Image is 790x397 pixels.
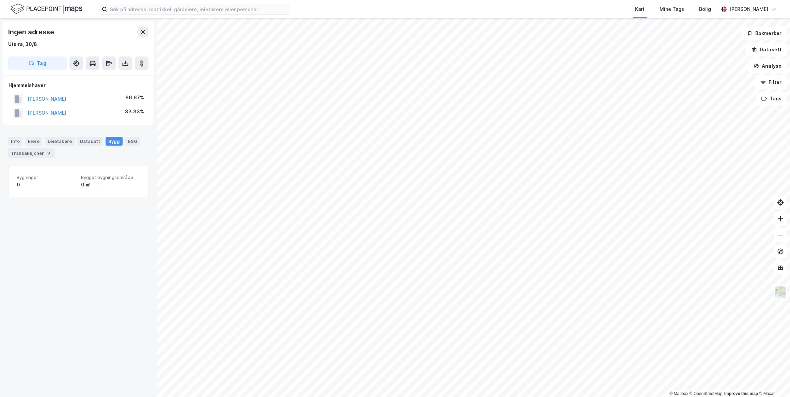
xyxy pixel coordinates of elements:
[9,81,148,89] div: Hjemmelshaver
[724,391,758,396] a: Improve this map
[669,391,688,396] a: Mapbox
[741,27,787,40] button: Bokmerker
[756,92,787,105] button: Tags
[81,181,140,189] div: 0 ㎡
[125,94,144,102] div: 66.67%
[125,107,144,116] div: 33.33%
[8,137,22,146] div: Info
[77,137,103,146] div: Datasett
[106,137,123,146] div: Bygg
[81,175,140,180] span: Bygget bygningsområde
[756,364,790,397] iframe: Chat Widget
[729,5,768,13] div: [PERSON_NAME]
[17,181,76,189] div: 0
[8,56,67,70] button: Tag
[125,137,140,146] div: ESG
[748,59,787,73] button: Analyse
[635,5,645,13] div: Kart
[690,391,723,396] a: OpenStreetMap
[660,5,684,13] div: Mine Tags
[107,4,289,14] input: Søk på adresse, matrikkel, gårdeiere, leietakere eller personer
[8,148,55,158] div: Transaksjoner
[8,40,37,48] div: Utsira, 30/8
[45,137,75,146] div: Leietakere
[25,137,42,146] div: Eiere
[8,27,55,37] div: Ingen adresse
[11,3,82,15] img: logo.f888ab2527a4732fd821a326f86c7f29.svg
[699,5,711,13] div: Bolig
[755,76,787,89] button: Filter
[45,150,52,156] div: 9
[756,364,790,397] div: Kontrollprogram for chat
[17,175,76,180] span: Bygninger
[774,286,787,299] img: Z
[746,43,787,56] button: Datasett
